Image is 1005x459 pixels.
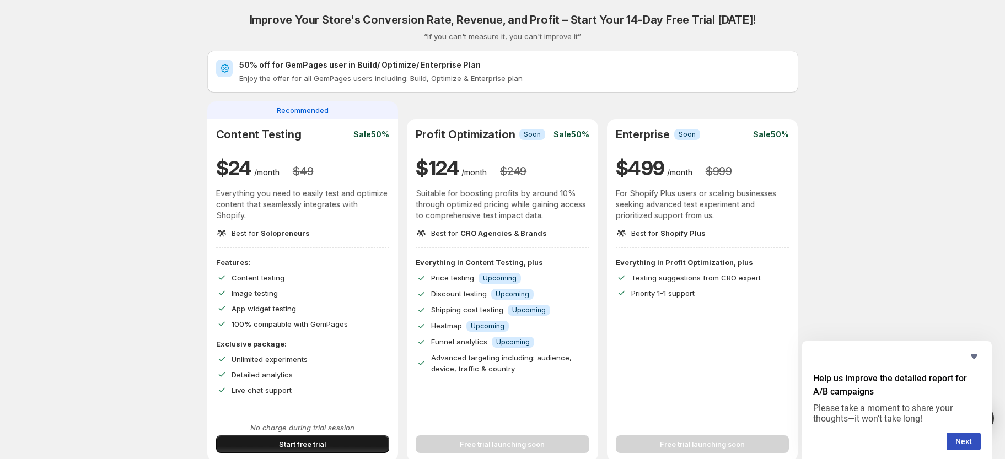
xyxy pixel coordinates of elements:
span: Soon [524,130,541,139]
p: For Shopify Plus users or scaling businesses seeking advanced test experiment and prioritized sup... [616,188,789,221]
p: Suitable for boosting profits by around 10% through optimized pricing while gaining access to com... [416,188,589,221]
button: Hide survey [968,350,981,363]
span: Shopify Plus [660,229,706,237]
p: /month [667,167,692,178]
h2: Improve Your Store's Conversion Rate, Revenue, and Profit – Start Your 14-Day Free Trial [DATE]! [250,13,756,26]
span: Unlimited experiments [232,355,308,364]
h1: $ 499 [616,155,665,181]
span: CRO Agencies & Brands [460,229,547,237]
p: Sale 50% [553,129,589,140]
span: Content testing [232,273,284,282]
p: Features: [216,257,390,268]
h3: $ 49 [293,165,313,178]
span: Shipping cost testing [431,305,503,314]
p: /month [254,167,280,178]
h1: $ 24 [216,155,252,181]
span: Upcoming [483,274,517,283]
p: Exclusive package: [216,338,390,349]
h3: $ 999 [706,165,732,178]
span: Solopreneurs [261,229,310,237]
p: “If you can't measure it, you can't improve it” [424,31,581,42]
p: Everything in Content Testing, plus [416,257,589,268]
span: Upcoming [496,338,530,347]
p: Please take a moment to share your thoughts—it won’t take long! [813,403,981,424]
div: Help us improve the detailed report for A/B campaigns [813,350,981,450]
span: Soon [679,130,696,139]
span: Upcoming [512,306,546,315]
span: 100% compatible with GemPages [232,320,348,328]
p: No charge during trial session [216,422,390,433]
p: /month [461,167,487,178]
p: Everything in Profit Optimization, plus [616,257,789,268]
span: Live chat support [232,386,292,395]
h2: 50% off for GemPages user in Build/ Optimize/ Enterprise Plan [239,60,789,71]
span: Start free trial [279,439,326,450]
span: App widget testing [232,304,296,313]
p: Everything you need to easily test and optimize content that seamlessly integrates with Shopify. [216,188,390,221]
h2: Enterprise [616,128,670,141]
button: Next question [947,433,981,450]
p: Best for [631,228,706,239]
span: Recommended [277,105,329,116]
h2: Help us improve the detailed report for A/B campaigns [813,372,981,398]
span: Price testing [431,273,474,282]
span: Advanced targeting including: audience, device, traffic & country [431,353,572,373]
span: Detailed analytics [232,370,293,379]
h1: $ 124 [416,155,459,181]
span: Discount testing [431,289,487,298]
p: Enjoy the offer for all GemPages users including: Build, Optimize & Enterprise plan [239,73,789,84]
span: Image testing [232,289,278,298]
p: Sale 50% [353,129,389,140]
span: Heatmap [431,321,462,330]
p: Best for [232,228,310,239]
span: Priority 1-1 support [631,289,695,298]
button: Start free trial [216,435,390,453]
span: Testing suggestions from CRO expert [631,273,761,282]
h3: $ 249 [500,165,526,178]
span: Upcoming [496,290,529,299]
h2: Content Testing [216,128,302,141]
span: Funnel analytics [431,337,487,346]
p: Best for [431,228,547,239]
p: Sale 50% [753,129,789,140]
h2: Profit Optimization [416,128,515,141]
span: Upcoming [471,322,504,331]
